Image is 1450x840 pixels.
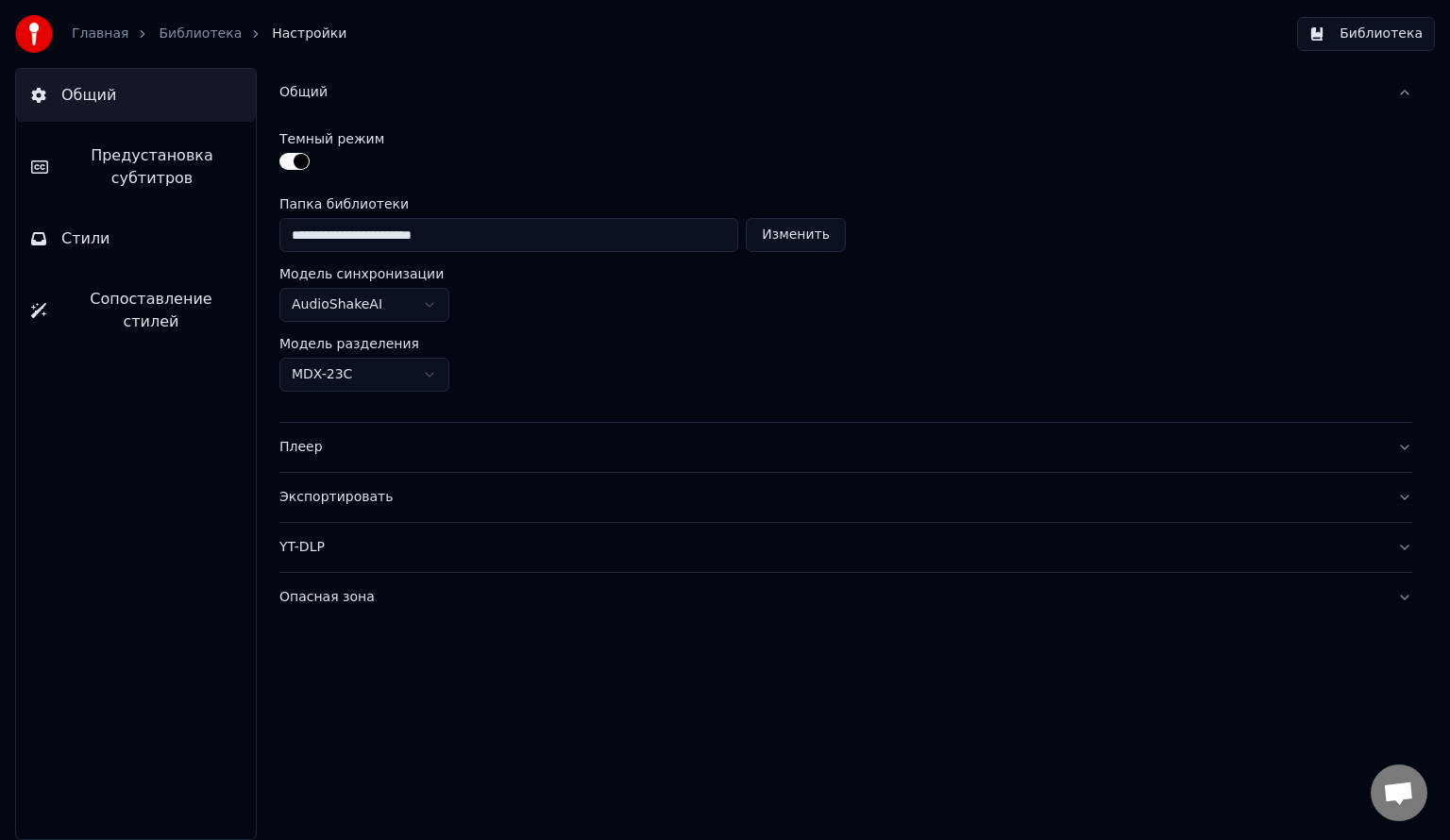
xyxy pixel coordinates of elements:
[746,218,846,252] button: Изменить
[279,267,444,280] label: Модель синхронизации
[16,129,256,205] button: Предустановка субтитров
[72,25,346,43] nav: breadcrumb
[16,212,256,265] button: Стили
[61,227,110,250] span: Стили
[279,337,419,350] label: Модель разделения
[16,273,256,348] button: Сопоставление стилей
[63,144,241,190] span: Предустановка субтитров
[279,473,1412,522] button: Экспортировать
[72,25,128,43] a: Главная
[1371,764,1427,821] div: Открытый чат
[279,573,1412,622] button: Опасная зона
[61,84,116,107] span: Общий
[279,588,1382,607] div: Опасная зона
[279,423,1412,472] button: Плеер
[15,15,53,53] img: youka
[279,197,846,210] label: Папка библиотеки
[159,25,242,43] a: Библиотека
[279,523,1412,572] button: YT-DLP
[61,288,241,333] span: Сопоставление стилей
[279,83,1382,102] div: Общий
[279,438,1382,457] div: Плеер
[1297,17,1435,51] button: Библиотека
[279,68,1412,117] button: Общий
[279,538,1382,557] div: YT-DLP
[279,117,1412,422] div: Общий
[279,132,384,145] label: Темный режим
[16,69,256,122] button: Общий
[279,488,1382,507] div: Экспортировать
[272,25,346,43] span: Настройки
